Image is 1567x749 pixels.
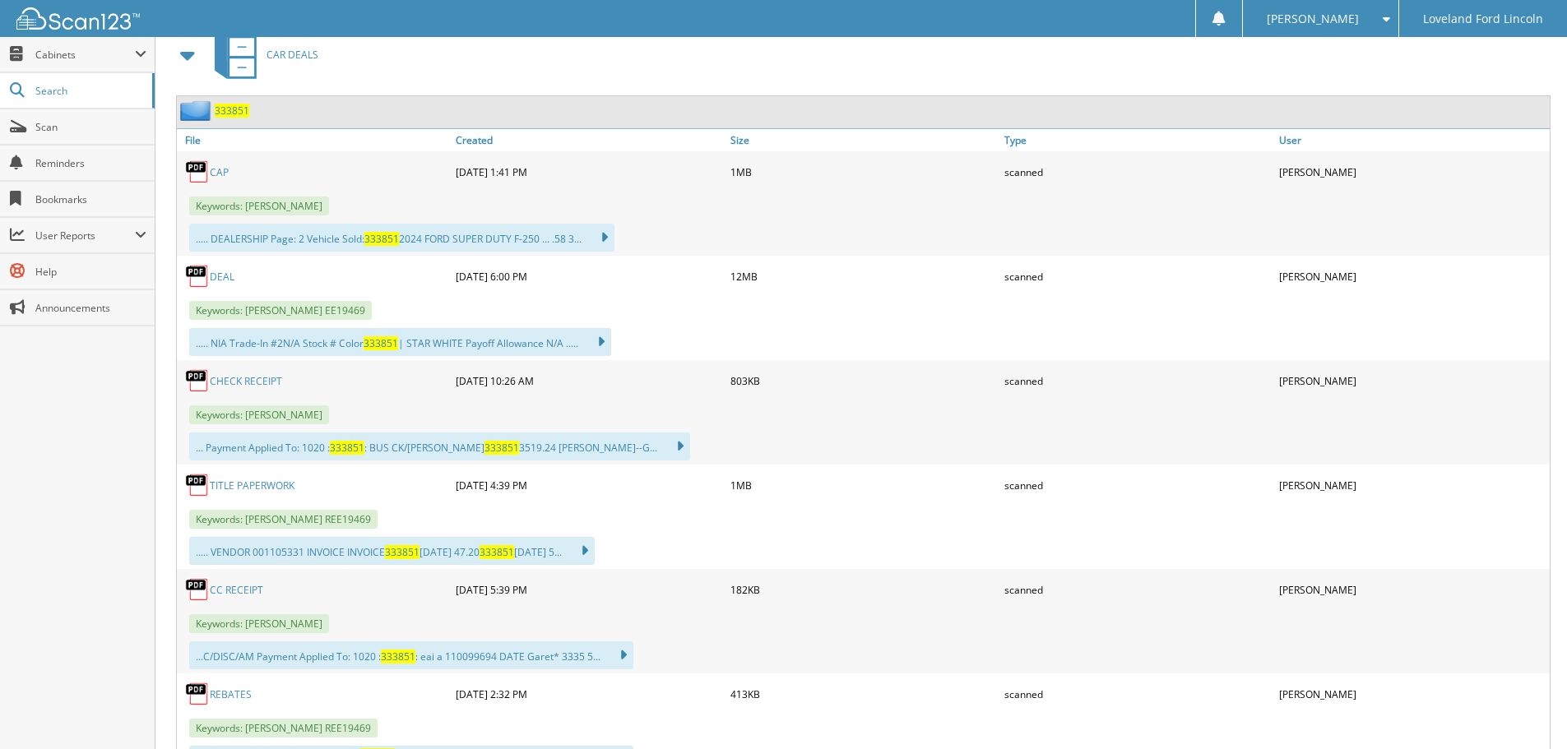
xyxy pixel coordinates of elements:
a: TITLE PAPERWORK [210,479,294,492]
div: 1MB [726,469,1001,502]
div: [DATE] 10:26 AM [452,364,726,397]
div: scanned [1000,677,1275,710]
div: [PERSON_NAME] [1275,364,1550,397]
span: [PERSON_NAME] [1267,14,1359,24]
a: CAP [210,165,229,179]
div: [DATE] 6:00 PM [452,260,726,293]
a: REBATES [210,687,252,701]
span: Keywords: [PERSON_NAME] EE19469 [189,301,372,320]
a: DEAL [210,270,234,284]
span: Keywords: [PERSON_NAME] [189,196,329,215]
span: CAR DEALS [267,48,318,62]
div: 1MB [726,155,1001,188]
div: ..... DEALERSHIP Page: 2 Vehicle Sold: 2024 FORD SUPER DUTY F-250 ... .58 3... [189,224,614,252]
span: 333851 [484,441,519,455]
span: 333851 [364,336,398,350]
div: [DATE] 2:32 PM [452,677,726,710]
span: 333851 [480,545,514,559]
a: Type [1000,129,1275,151]
div: ..... VENDOR 001105331 INVOICE INVOICE [DATE] 47.20 [DATE] 5... [189,537,595,565]
iframe: Chat Widget [1485,670,1567,749]
img: PDF.png [185,160,210,184]
span: Keywords: [PERSON_NAME] [189,614,329,633]
span: Bookmarks [35,192,146,206]
span: Reminders [35,156,146,170]
div: ...C/DISC/AM Payment Applied To: 1020 : : eai a 110099694 DATE Garet* 3335 5... [189,641,633,669]
span: User Reports [35,229,135,243]
span: Loveland Ford Lincoln [1423,14,1543,24]
span: Help [35,265,146,279]
span: 333851 [385,545,420,559]
span: Announcements [35,301,146,315]
div: scanned [1000,573,1275,606]
div: scanned [1000,469,1275,502]
div: [PERSON_NAME] [1275,155,1550,188]
img: PDF.png [185,264,210,289]
span: Search [35,84,144,98]
span: 333851 [364,232,399,246]
div: [DATE] 4:39 PM [452,469,726,502]
a: CAR DEALS [205,22,318,87]
span: Cabinets [35,48,135,62]
div: [PERSON_NAME] [1275,469,1550,502]
div: 182KB [726,573,1001,606]
div: 12MB [726,260,1001,293]
img: scan123-logo-white.svg [16,7,140,30]
a: Size [726,129,1001,151]
div: ... Payment Applied To: 1020 : : BUS CK/[PERSON_NAME] 3519.24 [PERSON_NAME]--G... [189,432,690,460]
div: scanned [1000,260,1275,293]
div: 413KB [726,677,1001,710]
div: scanned [1000,364,1275,397]
a: Created [452,129,726,151]
span: Scan [35,120,146,134]
img: PDF.png [185,368,210,393]
div: scanned [1000,155,1275,188]
span: Keywords: [PERSON_NAME] REE19469 [189,719,378,737]
div: [PERSON_NAME] [1275,260,1550,293]
span: Keywords: [PERSON_NAME] REE19469 [189,510,378,529]
img: PDF.png [185,577,210,602]
div: [DATE] 5:39 PM [452,573,726,606]
a: CC RECEIPT [210,583,263,597]
div: 803KB [726,364,1001,397]
img: PDF.png [185,682,210,706]
img: PDF.png [185,473,210,497]
span: Keywords: [PERSON_NAME] [189,405,329,424]
div: [PERSON_NAME] [1275,677,1550,710]
a: CHECK RECEIPT [210,374,282,388]
img: folder2.png [180,100,215,121]
span: 333851 [381,650,415,663]
div: [DATE] 1:41 PM [452,155,726,188]
a: 333851 [215,104,249,118]
a: File [177,129,452,151]
div: [PERSON_NAME] [1275,573,1550,606]
span: 333851 [330,441,364,455]
a: User [1275,129,1550,151]
div: ..... NIA Trade-In #2N/A Stock # Color | STAR WHITE Payoff Allowance N/A ..... [189,328,611,356]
